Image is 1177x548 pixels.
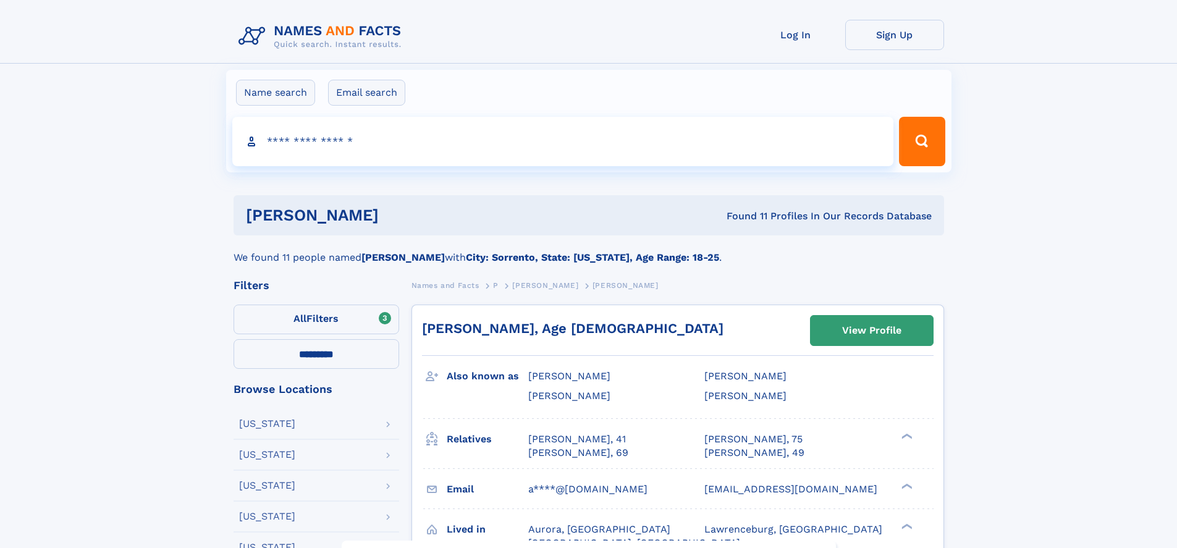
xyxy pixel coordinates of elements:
[361,251,445,263] b: [PERSON_NAME]
[234,280,399,291] div: Filters
[239,419,295,429] div: [US_STATE]
[493,277,499,293] a: P
[898,522,913,530] div: ❯
[493,281,499,290] span: P
[234,384,399,395] div: Browse Locations
[293,313,306,324] span: All
[411,277,479,293] a: Names and Facts
[236,80,315,106] label: Name search
[466,251,719,263] b: City: Sorrento, State: [US_STATE], Age Range: 18-25
[422,321,723,336] a: [PERSON_NAME], Age [DEMOGRAPHIC_DATA]
[239,481,295,491] div: [US_STATE]
[234,20,411,53] img: Logo Names and Facts
[246,208,553,223] h1: [PERSON_NAME]
[447,366,528,387] h3: Also known as
[234,305,399,334] label: Filters
[898,482,913,490] div: ❯
[528,390,610,402] span: [PERSON_NAME]
[845,20,944,50] a: Sign Up
[528,523,670,535] span: Aurora, [GEOGRAPHIC_DATA]
[704,370,787,382] span: [PERSON_NAME]
[528,432,626,446] a: [PERSON_NAME], 41
[898,432,913,440] div: ❯
[232,117,894,166] input: search input
[746,20,845,50] a: Log In
[704,523,882,535] span: Lawrenceburg, [GEOGRAPHIC_DATA]
[447,519,528,540] h3: Lived in
[811,316,933,345] a: View Profile
[704,483,877,495] span: [EMAIL_ADDRESS][DOMAIN_NAME]
[528,446,628,460] a: [PERSON_NAME], 69
[528,370,610,382] span: [PERSON_NAME]
[239,450,295,460] div: [US_STATE]
[447,429,528,450] h3: Relatives
[704,446,804,460] a: [PERSON_NAME], 49
[447,479,528,500] h3: Email
[234,235,944,265] div: We found 11 people named with .
[593,281,659,290] span: [PERSON_NAME]
[328,80,405,106] label: Email search
[704,390,787,402] span: [PERSON_NAME]
[704,432,803,446] a: [PERSON_NAME], 75
[552,209,932,223] div: Found 11 Profiles In Our Records Database
[512,281,578,290] span: [PERSON_NAME]
[239,512,295,521] div: [US_STATE]
[842,316,901,345] div: View Profile
[512,277,578,293] a: [PERSON_NAME]
[899,117,945,166] button: Search Button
